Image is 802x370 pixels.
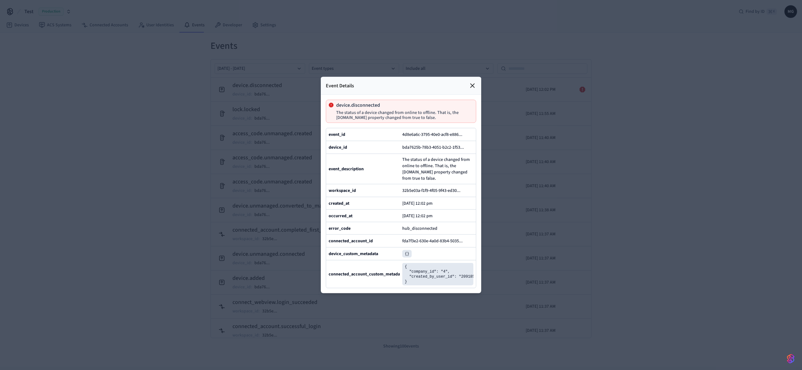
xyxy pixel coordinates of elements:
span: The status of a device changed from online to offline. That is, the [DOMAIN_NAME] property change... [402,157,473,182]
p: Event Details [326,82,354,90]
b: event_id [329,131,345,138]
pre: {} [402,250,412,258]
button: bda7625b-78b3-4051-b2c2-1f53... [401,144,470,151]
b: device_custom_metadata [329,251,378,257]
pre: { "company_id": "4", "created_by_user_id": "209185" } [402,263,473,285]
b: event_description [329,166,364,172]
button: 4d8e6a6c-3795-40e0-acf8-e886... [401,131,469,138]
img: SeamLogoGradient.69752ec5.svg [787,354,794,364]
button: 32b5e03a-f1f9-4f05-9f43-ed30... [401,187,467,194]
p: device.disconnected [336,103,471,108]
b: created_at [329,200,349,206]
b: error_code [329,225,351,231]
b: device_id [329,144,347,151]
p: The status of a device changed from online to offline. That is, the [DOMAIN_NAME] property change... [336,110,471,120]
b: workspace_id [329,188,356,194]
span: hub_disconnected [402,225,437,231]
button: fda7f3e2-630e-4a0d-83b4-5035... [401,237,469,245]
b: occurred_at [329,213,352,219]
b: connected_account_custom_metadata [329,271,404,277]
b: connected_account_id [329,238,373,244]
p: [DATE] 12:02 pm [402,213,433,218]
p: [DATE] 12:02 pm [402,201,433,206]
